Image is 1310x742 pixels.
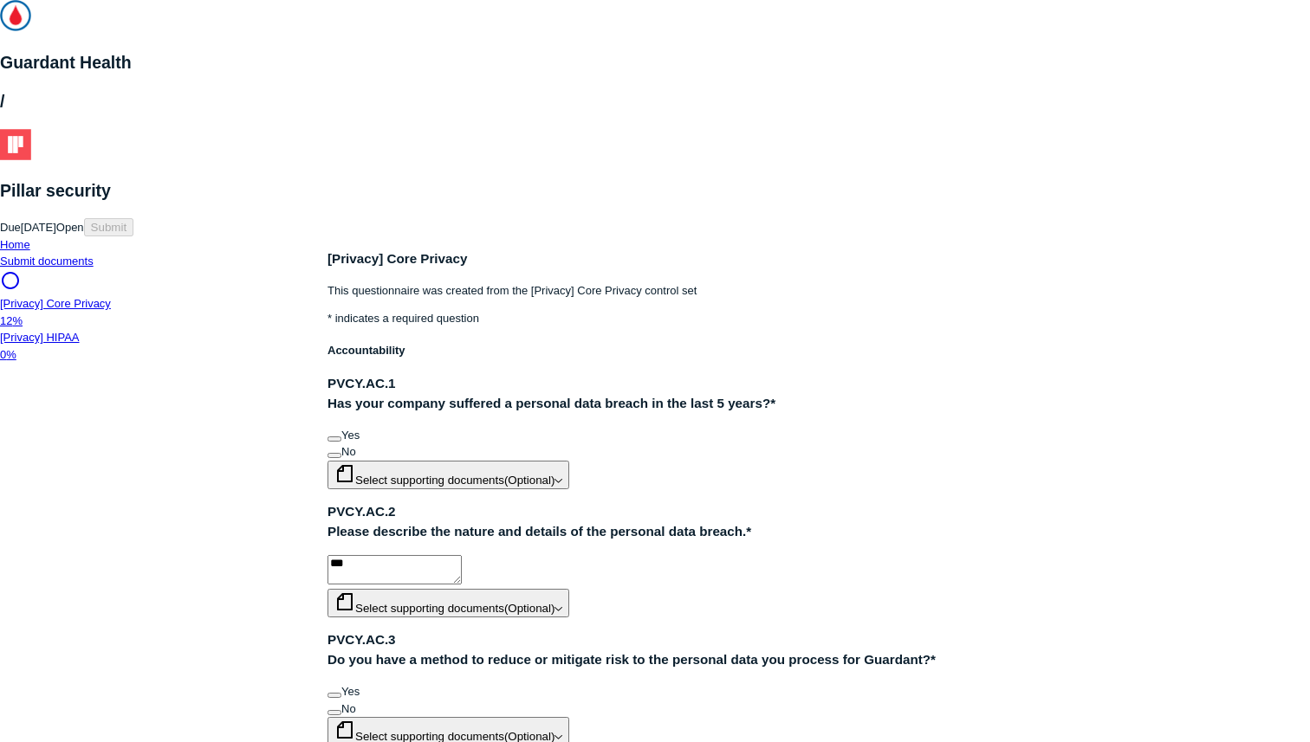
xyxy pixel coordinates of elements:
h4: Accountability [327,342,1310,359]
span: (Optional) [504,602,555,615]
div: Please describe the nature and details of the personal data breach. [327,522,1310,542]
span: Select supporting documents [334,474,554,487]
label: Yes [341,429,360,442]
span: PVCY.AC.1 [327,376,396,390]
span: Open [56,221,84,234]
div: Do you have a method to reduce or mitigate risk to the personal data you process for Guardant? [327,650,1310,670]
p: * indicates a required question [327,310,1310,327]
span: PVCY.AC.3 [327,632,396,647]
span: Select supporting documents [334,602,554,615]
label: Yes [341,685,360,698]
span: This questionnaire was created from the [Privacy] Core Privacy control set [327,284,697,297]
h3: [Privacy] Core Privacy [327,249,1310,269]
span: (Optional) [504,474,555,487]
div: Has your company suffered a personal data breach in the last 5 years? [327,394,1310,414]
button: Submit [84,218,133,236]
label: No [341,445,356,458]
span: PVCY.AC.2 [327,504,396,519]
label: No [341,702,356,715]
